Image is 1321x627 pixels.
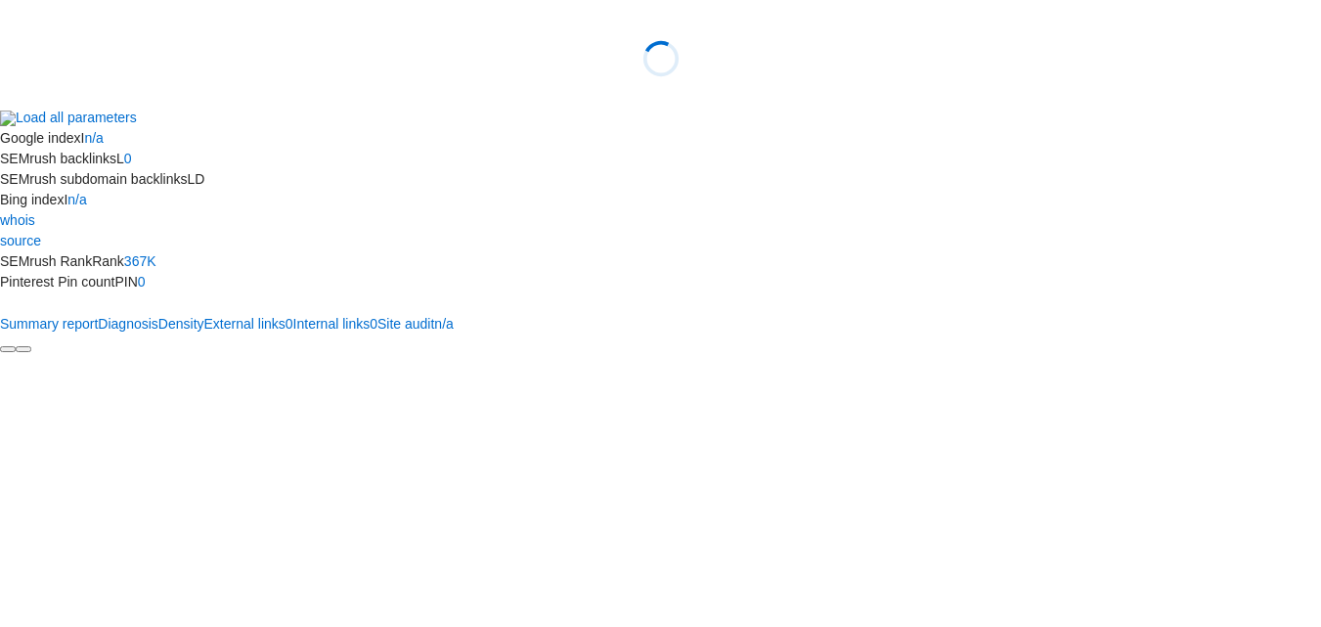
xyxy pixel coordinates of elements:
[84,130,103,146] a: n/a
[286,316,293,332] span: 0
[124,253,156,269] a: 367K
[434,316,453,332] span: n/a
[64,192,67,207] span: I
[204,316,286,332] span: External links
[158,316,204,332] span: Density
[377,316,434,332] span: Site audit
[187,171,204,187] span: LD
[92,253,124,269] span: Rank
[138,274,146,290] a: 0
[293,316,371,332] span: Internal links
[116,151,124,166] span: L
[115,274,138,290] span: PIN
[16,346,31,352] button: Configure panel
[67,192,86,207] a: n/a
[377,316,454,332] a: Site auditn/a
[16,110,137,125] span: Load all parameters
[81,130,85,146] span: I
[370,316,377,332] span: 0
[124,151,132,166] a: 0
[98,316,157,332] span: Diagnosis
